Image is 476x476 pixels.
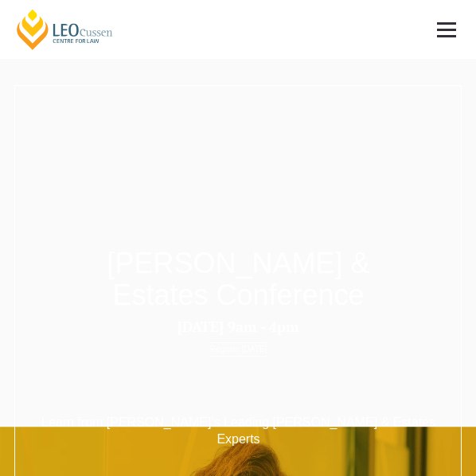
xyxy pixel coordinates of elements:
a: [PERSON_NAME] Centre for Law [14,8,115,51]
h3: [DATE] 9am - 4pm [96,319,381,335]
h2: [PERSON_NAME] & Estates Conference [96,248,381,310]
iframe: LiveChat chat widget [369,369,436,436]
p: Learn from [PERSON_NAME]’s Leading [PERSON_NAME] & Estates Experts [38,415,439,448]
a: Register [DATE] [210,342,267,357]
